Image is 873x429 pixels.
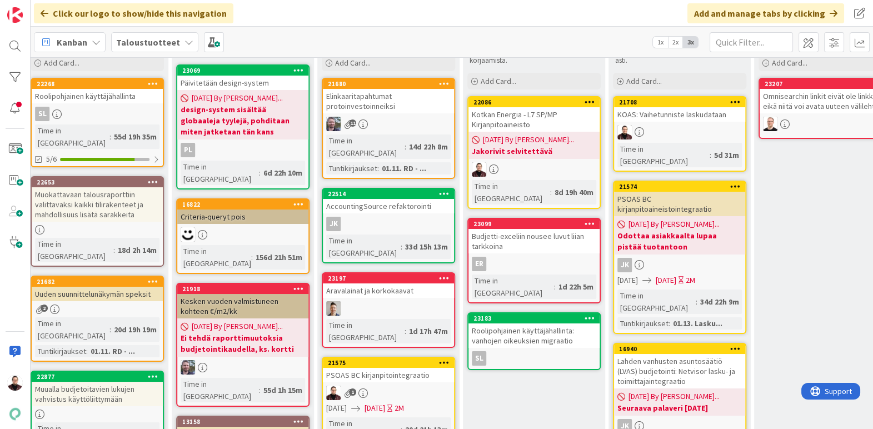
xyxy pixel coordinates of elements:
[37,80,163,88] div: 22268
[617,143,710,167] div: Time in [GEOGRAPHIC_DATA]
[35,107,49,121] div: sl
[763,117,777,131] img: LL
[181,161,259,185] div: Time in [GEOGRAPHIC_DATA]
[614,344,745,354] div: 16940
[177,284,308,318] div: 21918Kesken vuoden valmistuneen kohteen €/m2/kk
[177,143,308,157] div: PL
[405,141,406,153] span: :
[613,181,746,334] a: 21574PSOAS BC kirjanpitoaineistointegraatio[DATE] By [PERSON_NAME]...Odottaa asiakkaalta lupaa pi...
[115,244,159,256] div: 18d 2h 14m
[176,283,310,407] a: 21918Kesken vuoden valmistuneen kohteen €/m2/kk[DATE] By [PERSON_NAME]...Ei tehdä raporttimuutoks...
[32,107,163,121] div: sl
[686,275,695,286] div: 2M
[323,301,454,316] div: TN
[177,199,308,224] div: 16822Criteria-queryt pois
[328,190,454,198] div: 22514
[37,373,163,381] div: 22877
[323,273,454,298] div: 23197Aravalainat ja korkokaavat
[109,323,111,336] span: :
[326,217,341,231] div: JK
[468,97,600,132] div: 22086Kotkan Energia - L7 SP/MP Kirjanpitoaineisto
[401,241,402,253] span: :
[182,201,308,208] div: 16822
[323,79,454,89] div: 21680
[46,153,57,165] span: 5/6
[35,317,109,342] div: Time in [GEOGRAPHIC_DATA]
[31,176,164,267] a: 22653Muokattavaan talousraporttiin valittavaksi kaikki tilirakenteet ja mahdollisuus lisätä sarak...
[32,277,163,287] div: 21682
[328,275,454,282] div: 23197
[467,218,601,303] a: 23099Budjetti-exceliin nousee luvut liian tarkkoinaERTime in [GEOGRAPHIC_DATA]:1d 22h 5m
[379,162,429,174] div: 01.11. RD - ...
[483,134,574,146] span: [DATE] By [PERSON_NAME]...
[473,98,600,106] div: 22086
[35,238,113,262] div: Time in [GEOGRAPHIC_DATA]
[323,283,454,298] div: Aravalainat ja korkokaavat
[192,92,283,104] span: [DATE] By [PERSON_NAME]...
[261,384,305,396] div: 55d 1h 15m
[619,183,745,191] div: 21574
[468,323,600,348] div: Roolipohjainen käyttäjähallinta: vanhojen oikeuksien migraatio
[35,345,86,357] div: Tuntikirjaukset
[710,32,793,52] input: Quick Filter...
[377,162,379,174] span: :
[468,351,600,366] div: sl
[328,80,454,88] div: 21680
[177,66,308,76] div: 23069
[323,358,454,368] div: 21575
[472,146,596,157] b: Jakorivit selvitettävä
[617,230,742,252] b: Odottaa asiakkaalta lupaa pistää tuotantoon
[32,177,163,187] div: 22653
[467,96,601,209] a: 22086Kotkan Energia - L7 SP/MP Kirjanpitoaineisto[DATE] By [PERSON_NAME]...Jakorivit selvitettävä...
[32,79,163,103] div: 22268Roolipohjainen käyttäjähallinta
[395,402,404,414] div: 2M
[323,217,454,231] div: JK
[696,296,697,308] span: :
[653,37,668,48] span: 1x
[192,321,283,332] span: [DATE] By [PERSON_NAME]...
[326,134,405,159] div: Time in [GEOGRAPHIC_DATA]
[32,372,163,406] div: 22877Muualla budjetoitavien lukujen vahvistus käyttöliittymään
[468,162,600,177] div: AA
[697,296,742,308] div: 34d 22h 9m
[326,386,341,400] img: AA
[550,186,552,198] span: :
[23,2,51,15] span: Support
[405,325,406,337] span: :
[182,67,308,74] div: 23069
[365,402,385,414] span: [DATE]
[177,76,308,90] div: Päivitetään design-system
[323,79,454,113] div: 21680Elinkaaritapahtumat protoinvestoinneiksi
[323,386,454,400] div: AA
[111,131,159,143] div: 55d 19h 35m
[406,325,451,337] div: 1d 17h 47m
[37,178,163,186] div: 22653
[32,187,163,222] div: Muokattavaan talousraporttiin valittavaksi kaikki tilirakenteet ja mahdollisuus lisätä sarakkeita
[328,359,454,367] div: 21575
[32,287,163,301] div: Uuden suunnittelunäkymän speksit
[619,345,745,353] div: 16940
[177,209,308,224] div: Criteria-queryt pois
[472,162,486,177] img: AA
[323,189,454,213] div: 22514AccountingSource refaktorointi
[7,375,23,391] img: AA
[668,37,683,48] span: 2x
[177,294,308,318] div: Kesken vuoden valmistuneen kohteen €/m2/kk
[181,378,259,402] div: Time in [GEOGRAPHIC_DATA]
[57,36,87,49] span: Kanban
[323,368,454,382] div: PSOAS BC kirjanpitointegraatio
[323,199,454,213] div: AccountingSource refaktorointi
[177,199,308,209] div: 16822
[182,418,308,426] div: 13158
[772,58,807,68] span: Add Card...
[32,372,163,382] div: 22877
[326,301,341,316] img: TN
[182,285,308,293] div: 21918
[323,89,454,113] div: Elinkaaritapahtumat protoinvestoinneiksi
[32,382,163,406] div: Muualla budjetoitavien lukujen vahvistus käyttöliittymään
[261,167,305,179] div: 6d 22h 10m
[349,119,356,127] span: 11
[32,277,163,301] div: 21682Uuden suunnittelunäkymän speksit
[614,258,745,272] div: JK
[473,315,600,322] div: 23183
